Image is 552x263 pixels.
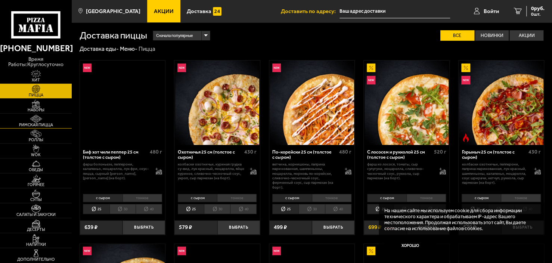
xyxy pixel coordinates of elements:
[150,149,162,155] span: 480 г
[461,133,470,142] img: Острое блюдо
[139,45,155,53] div: Пицца
[179,225,192,230] span: 579 ₽
[109,204,136,214] li: 30
[367,247,375,255] img: Акционный
[312,220,354,235] button: Выбрать
[178,204,204,214] li: 25
[175,61,260,145] img: Охотничья 25 см (толстое с сыром)
[509,30,543,41] label: Акции
[406,194,446,202] li: тонкое
[83,162,149,180] p: фарш болоньезе, пепперони, халапеньо, моцарелла, лук фри, соус-пицца, сырный [PERSON_NAME], [PERS...
[462,162,528,185] p: колбаски Охотничьи, пепперони, паприка маринованная, лук красный, шампиньоны, халапеньо, моцарелл...
[367,76,375,84] img: Новинка
[312,194,351,202] li: тонкое
[86,9,140,14] span: [GEOGRAPHIC_DATA]
[272,64,281,72] img: Новинка
[434,149,446,155] span: 520 г
[187,9,211,14] span: Доставка
[80,46,119,52] a: Доставка еды-
[230,204,257,214] li: 40
[298,204,325,214] li: 30
[531,12,545,16] span: 0 шт.
[80,31,147,40] h1: Доставка пиццы
[367,194,406,202] li: с сыром
[384,208,534,232] p: На нашем сайте мы используем cookie для сбора информации технического характера и обрабатываем IP...
[325,204,351,214] li: 40
[217,194,257,202] li: тонкое
[269,61,354,145] a: НовинкаПо-корейски 25 см (толстое с сыром)
[459,61,543,145] img: Горыныч 25 см (толстое с сыром)
[123,220,165,235] button: Выбрать
[270,61,354,145] img: По-корейски 25 см (толстое с сыром)
[368,225,381,230] span: 699 ₽
[204,204,230,214] li: 30
[281,9,339,14] span: Доставить по адресу:
[213,7,221,16] img: 15daf4d41897b9f0e9f617042186c801.svg
[484,9,499,14] span: Войти
[177,247,186,255] img: Новинка
[178,149,242,161] div: Охотничья 25 см (толстое с сыром)
[178,194,217,202] li: с сыром
[154,9,174,14] span: Акции
[156,30,193,41] span: Сначала популярные
[83,194,122,202] li: с сыром
[475,30,509,41] label: Новинки
[339,149,351,155] span: 480 г
[83,204,109,214] li: 25
[462,194,501,202] li: с сыром
[367,149,432,161] div: С лососем и рукколой 25 см (толстое с сыром)
[83,247,92,255] img: Новинка
[459,61,544,145] a: АкционныйНовинкаОстрое блюдоГорыныч 25 см (толстое с сыром)
[177,64,186,72] img: Новинка
[178,162,244,180] p: колбаски охотничьи, куриная грудка су-вид, лук красный, моцарелла, яйцо куриное, сливочно-чесночн...
[244,149,257,155] span: 430 г
[528,149,541,155] span: 430 г
[84,225,97,230] span: 639 ₽
[367,204,393,214] li: 25
[217,220,260,235] button: Выбрать
[462,149,526,161] div: Горыныч 25 см (толстое с сыром)
[440,30,474,41] label: Все
[174,61,260,145] a: НовинкаОхотничья 25 см (толстое с сыром)
[120,46,137,52] a: Меню-
[384,237,436,254] button: Хорошо
[272,149,337,161] div: По-корейски 25 см (толстое с сыром)
[136,204,162,214] li: 40
[531,6,545,11] span: 0 руб.
[272,247,281,255] img: Новинка
[83,64,92,72] img: Новинка
[272,204,298,214] li: 25
[339,4,450,18] input: Ваш адрес доставки
[272,162,339,190] p: ветчина, корнишоны, паприка маринованная, шампиньоны, моцарелла, морковь по-корейски, сливочно-че...
[123,194,162,202] li: тонкое
[272,194,311,202] li: с сыром
[365,61,449,145] img: С лососем и рукколой 25 см (толстое с сыром)
[80,61,165,145] a: НовинкаБиф хот чили пеппер 25 см (толстое с сыром)
[461,76,470,84] img: Новинка
[367,64,375,72] img: Акционный
[274,225,287,230] span: 499 ₽
[461,64,470,72] img: Акционный
[501,194,540,202] li: тонкое
[83,149,148,161] div: Биф хот чили пеппер 25 см (толстое с сыром)
[364,61,449,145] a: АкционныйНовинкаС лососем и рукколой 25 см (толстое с сыром)
[367,162,434,180] p: фарш из лосося, томаты, сыр сулугуни, моцарелла, сливочно-чесночный соус, руккола, сыр пармезан (...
